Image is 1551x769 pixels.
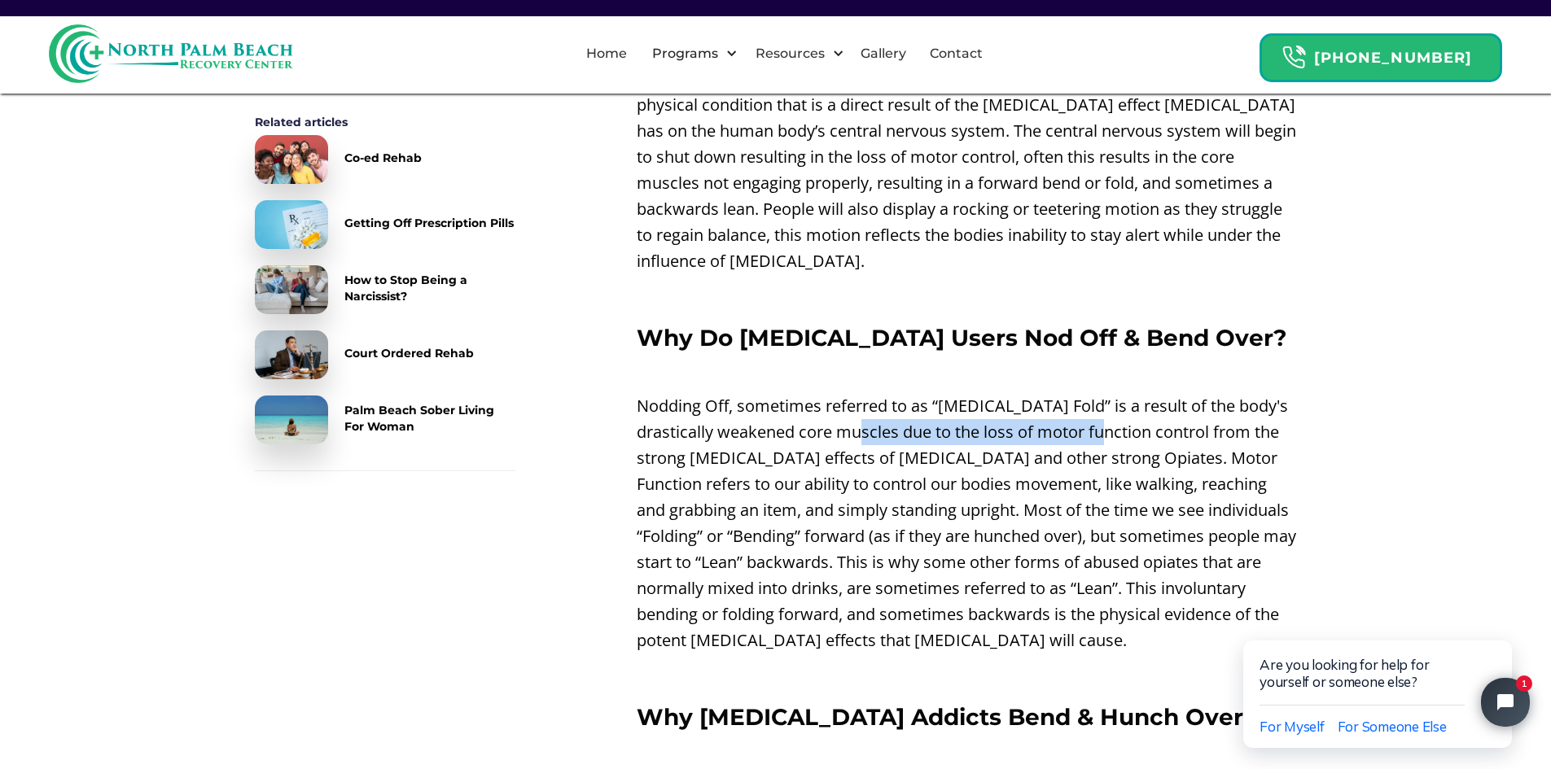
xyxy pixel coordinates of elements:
[255,265,515,314] a: How to Stop Being a Narcissist?
[637,66,1297,274] p: [MEDICAL_DATA] nodding or folding is often called “Nodding Off”. Nodding off is a physical condit...
[637,738,1297,764] p: ‍
[637,393,1297,653] p: Nodding Off, sometimes referred to as “[MEDICAL_DATA] Fold” is a result of the body's drastically...
[742,28,848,80] div: Resources
[255,135,515,184] a: Co-ed Rehab
[255,114,515,130] div: Related articles
[638,28,742,80] div: Programs
[344,150,422,166] div: Co-ed Rehab
[751,44,829,63] div: Resources
[637,662,1297,688] p: ‍
[344,272,515,304] div: How to Stop Being a Narcissist?
[1282,45,1306,70] img: Header Calendar Icons
[637,359,1297,385] p: ‍
[344,402,515,435] div: Palm Beach Sober Living For Woman
[851,28,916,80] a: Gallery
[1314,49,1472,67] strong: [PHONE_NUMBER]
[648,44,722,63] div: Programs
[255,330,515,379] a: Court Ordered Rehab
[344,345,474,361] div: Court Ordered Rehab
[637,324,1286,352] strong: Why Do [MEDICAL_DATA] Users Nod Off & Bend Over?
[637,282,1297,308] p: ‍
[344,215,514,231] div: Getting Off Prescription Pills
[637,703,1243,731] strong: Why [MEDICAL_DATA] Addicts Bend & Hunch Over
[1209,588,1551,769] iframe: Tidio Chat
[576,28,637,80] a: Home
[1260,25,1502,82] a: Header Calendar Icons[PHONE_NUMBER]
[255,395,515,444] a: Palm Beach Sober Living For Woman
[920,28,992,80] a: Contact
[255,200,515,249] a: Getting Off Prescription Pills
